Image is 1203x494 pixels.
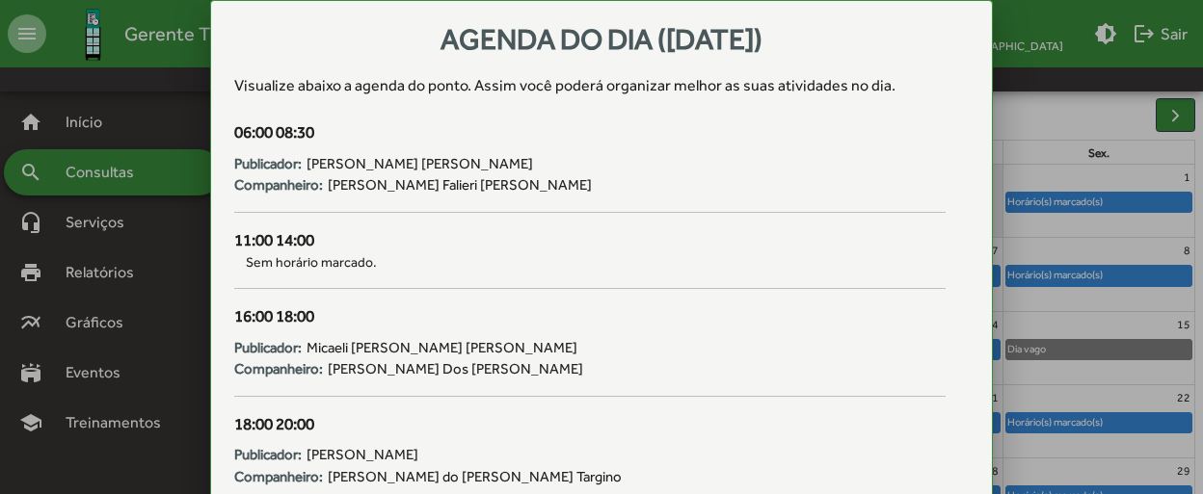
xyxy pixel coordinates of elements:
[234,412,945,437] div: 18:00 20:00
[234,74,968,97] div: Visualize abaixo a agenda do ponto . Assim você poderá organizar melhor as suas atividades no dia.
[234,174,323,196] strong: Companheiro:
[234,444,302,466] strong: Publicador:
[441,22,762,56] span: Agenda do dia ([DATE])
[234,120,945,145] div: 06:00 08:30
[234,228,945,253] div: 11:00 14:00
[234,358,323,380] strong: Companheiro:
[234,153,302,175] strong: Publicador:
[328,174,592,196] span: [PERSON_NAME] Falieri [PERSON_NAME]
[307,444,418,466] span: [PERSON_NAME]
[307,337,577,359] span: Micaeli [PERSON_NAME] [PERSON_NAME]
[307,153,533,175] span: [PERSON_NAME] [PERSON_NAME]
[234,304,945,329] div: 16:00 18:00
[328,358,583,380] span: [PERSON_NAME] Dos [PERSON_NAME]
[234,337,302,359] strong: Publicador:
[328,466,622,488] span: [PERSON_NAME] do [PERSON_NAME] Targino
[234,252,945,273] span: Sem horário marcado.
[234,466,323,488] strong: Companheiro:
